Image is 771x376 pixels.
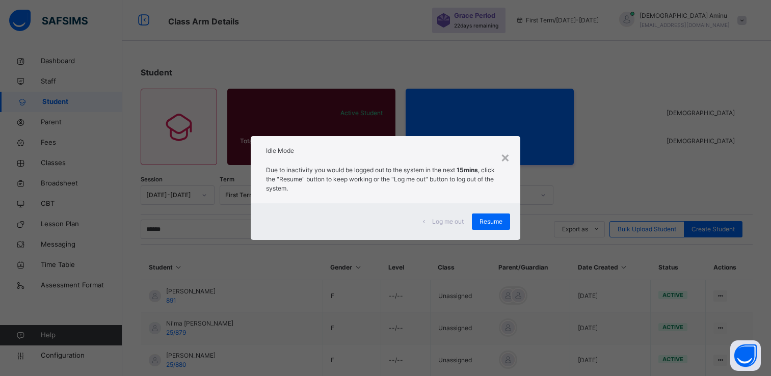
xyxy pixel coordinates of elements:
[500,146,510,168] div: ×
[266,146,506,155] h2: Idle Mode
[457,166,478,174] strong: 15mins
[480,217,502,226] span: Resume
[730,340,761,371] button: Open asap
[432,217,464,226] span: Log me out
[266,166,506,193] p: Due to inactivity you would be logged out to the system in the next , click the "Resume" button t...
